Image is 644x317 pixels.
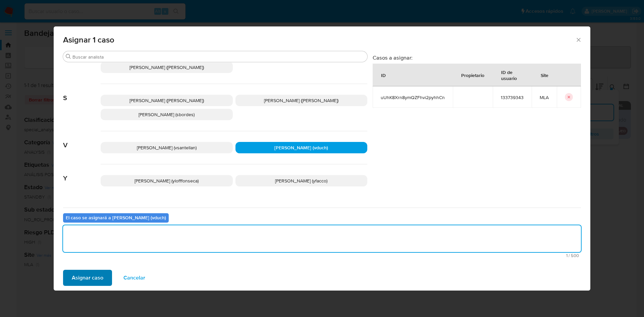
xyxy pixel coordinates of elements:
div: [PERSON_NAME] (sbordes) [101,109,233,120]
span: [PERSON_NAME] ([PERSON_NAME]) [129,64,204,71]
span: [PERSON_NAME] (yfacco) [275,177,327,184]
span: 133739343 [501,94,524,100]
span: Asignar caso [72,270,103,285]
span: [PERSON_NAME] ([PERSON_NAME]) [129,97,204,104]
span: Y [63,164,101,182]
button: Cerrar ventana [575,36,581,43]
span: [PERSON_NAME] (ylofffonseca) [135,177,199,184]
span: [PERSON_NAME] ([PERSON_NAME]) [264,97,338,104]
div: [PERSON_NAME] (ylofffonseca) [101,175,233,186]
button: Cancelar [115,270,154,286]
span: MLA [540,94,549,100]
div: Propietario [453,67,492,83]
b: El caso se asignará a [PERSON_NAME] (vduch) [66,214,166,221]
span: [PERSON_NAME] (vduch) [274,144,328,151]
span: V [63,131,101,149]
span: uUhK8Xrn8ymQZFhvi2pyhhCn [381,94,445,100]
div: ID de usuario [493,64,531,86]
div: Site [533,67,556,83]
span: [PERSON_NAME] (vsantellan) [137,144,197,151]
span: Máximo 500 caracteres [65,253,579,258]
button: Buscar [66,54,71,59]
div: [PERSON_NAME] (vduch) [235,142,368,153]
span: S [63,84,101,102]
span: Asignar 1 caso [63,36,575,44]
span: [PERSON_NAME] (sbordes) [139,111,195,118]
div: [PERSON_NAME] ([PERSON_NAME]) [235,95,368,106]
div: [PERSON_NAME] ([PERSON_NAME]) [101,62,233,73]
button: Asignar caso [63,270,112,286]
button: icon-button [565,93,573,101]
input: Buscar analista [72,54,365,60]
span: Cancelar [123,270,145,285]
div: [PERSON_NAME] (vsantellan) [101,142,233,153]
div: assign-modal [54,26,590,291]
div: [PERSON_NAME] ([PERSON_NAME]) [101,95,233,106]
div: [PERSON_NAME] (yfacco) [235,175,368,186]
div: ID [373,67,394,83]
h3: Casos a asignar: [373,54,581,61]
